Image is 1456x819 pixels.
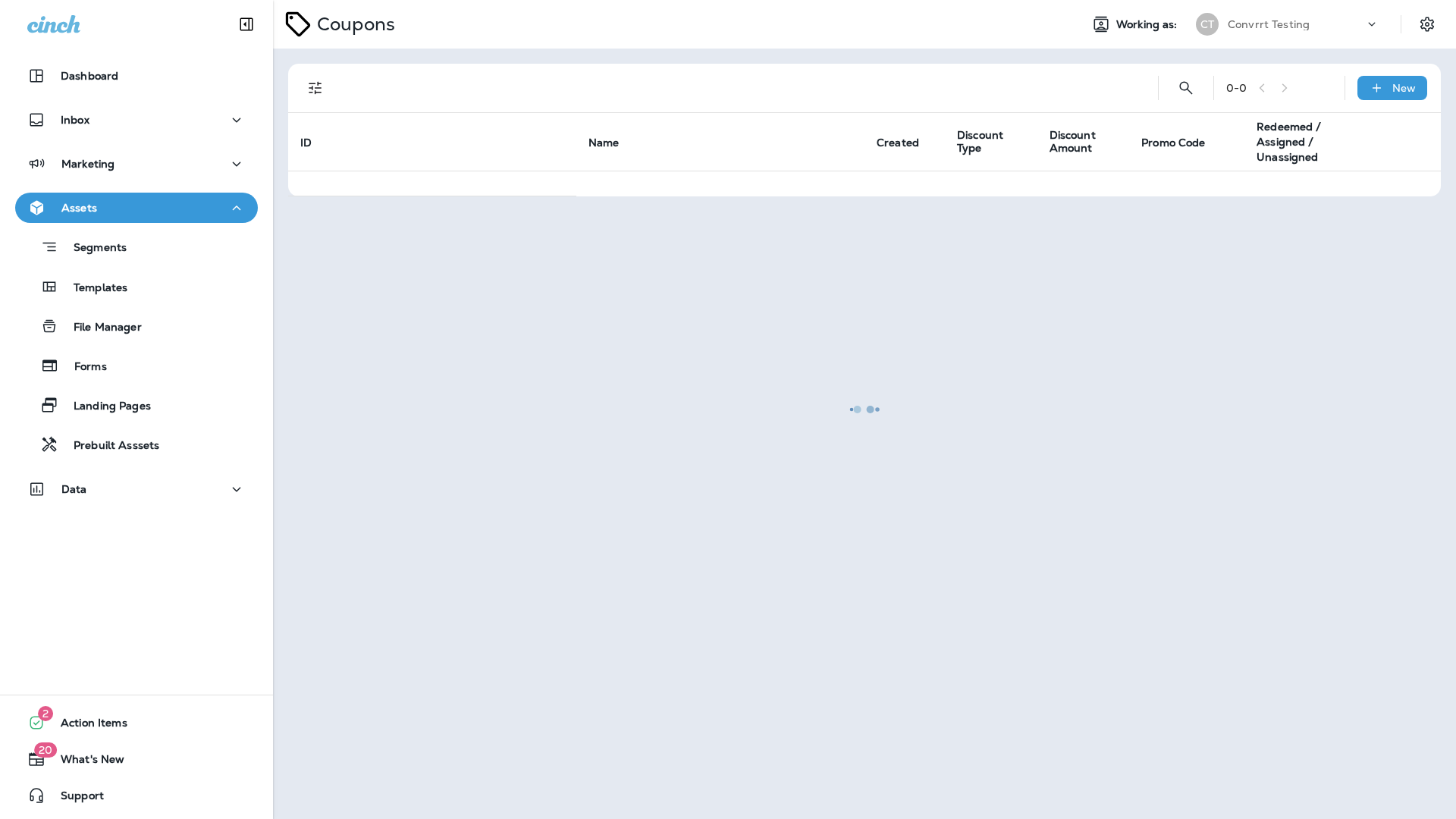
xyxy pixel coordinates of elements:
[58,281,127,296] p: Templates
[15,231,258,263] button: Segments
[59,360,107,375] p: Forms
[61,70,118,82] p: Dashboard
[225,9,268,39] button: Collapse Sidebar
[15,389,258,421] button: Landing Pages
[45,753,124,771] span: What's New
[15,310,258,342] button: File Manager
[15,350,258,381] button: Forms
[15,149,258,179] button: Marketing
[34,742,57,758] span: 20
[45,789,104,808] span: Support
[15,271,258,303] button: Templates
[61,114,89,126] p: Inbox
[38,706,53,721] span: 2
[15,105,258,135] button: Inbox
[15,708,258,738] button: 2Action Items
[58,321,142,335] p: File Manager
[58,241,127,256] p: Segments
[15,193,258,223] button: Assets
[61,158,115,170] p: Marketing
[15,744,258,774] button: 20What's New
[15,474,258,504] button: Data
[58,439,159,453] p: Prebuilt Asssets
[15,780,258,811] button: Support
[15,428,258,460] button: Prebuilt Asssets
[61,202,97,214] p: Assets
[1392,82,1416,94] p: New
[61,483,87,495] p: Data
[58,400,151,414] p: Landing Pages
[15,61,258,91] button: Dashboard
[45,717,127,735] span: Action Items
